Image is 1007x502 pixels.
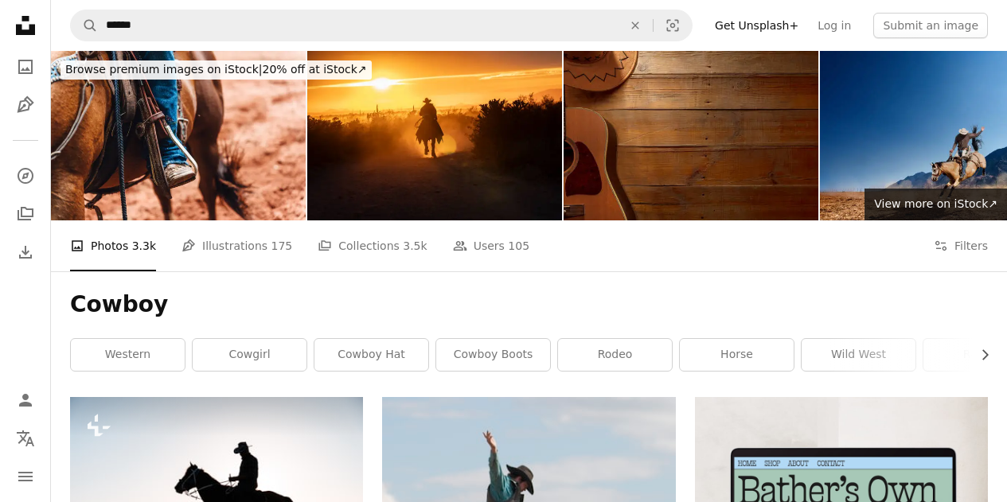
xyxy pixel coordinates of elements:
[705,13,808,38] a: Get Unsplash+
[70,488,363,502] a: A man riding on the back of a horse
[51,51,381,89] a: Browse premium images on iStock|20% off at iStock↗
[51,51,306,220] img: Close-up of boots in the horse's stirrup
[680,339,794,371] a: horse
[10,384,41,416] a: Log in / Sign up
[934,220,988,271] button: Filters
[271,237,293,255] span: 175
[314,339,428,371] a: cowboy hat
[70,10,693,41] form: Find visuals sitewide
[10,51,41,83] a: Photos
[193,339,306,371] a: cowgirl
[10,160,41,192] a: Explore
[65,63,367,76] span: 20% off at iStock ↗
[874,197,997,210] span: View more on iStock ↗
[10,461,41,492] button: Menu
[403,237,427,255] span: 3.5k
[618,10,653,41] button: Clear
[10,236,41,268] a: Download History
[71,10,98,41] button: Search Unsplash
[508,237,529,255] span: 105
[71,339,185,371] a: western
[10,89,41,121] a: Illustrations
[10,198,41,230] a: Collections
[436,339,550,371] a: cowboy boots
[318,220,427,271] a: Collections 3.5k
[307,51,562,220] img: Silhouette of ranch hand, or cowboy, riding his horse in the sunset.
[970,339,988,371] button: scroll list to the right
[654,10,692,41] button: Visual search
[564,51,818,220] img: American Country music background with space for copy
[181,220,292,271] a: Illustrations 175
[808,13,861,38] a: Log in
[10,422,41,454] button: Language
[865,189,1007,220] a: View more on iStock↗
[65,63,262,76] span: Browse premium images on iStock |
[558,339,672,371] a: rodeo
[70,290,988,319] h1: Cowboy
[453,220,529,271] a: Users 105
[802,339,915,371] a: wild west
[873,13,988,38] button: Submit an image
